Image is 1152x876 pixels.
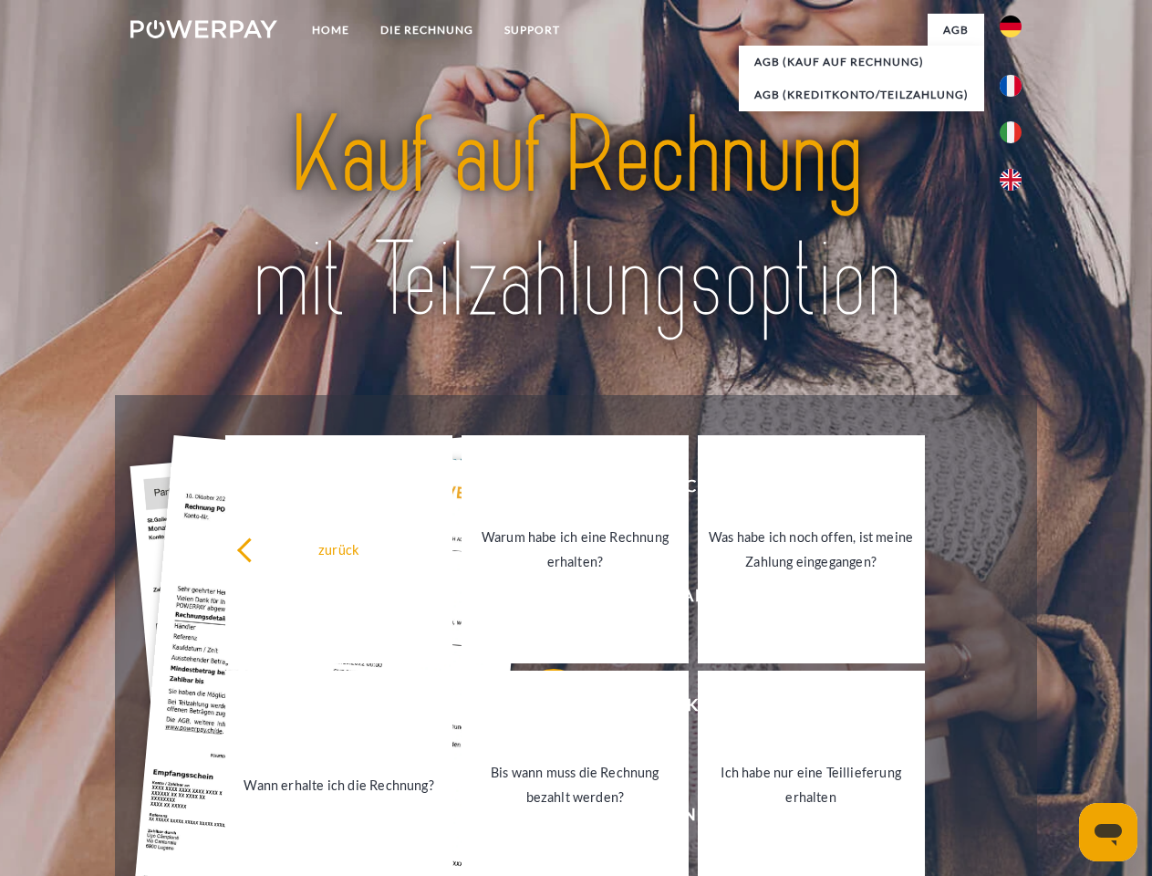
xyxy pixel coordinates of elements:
img: fr [1000,75,1022,97]
a: agb [928,14,984,47]
div: Warum habe ich eine Rechnung erhalten? [472,525,678,574]
img: title-powerpay_de.svg [174,88,978,349]
div: Was habe ich noch offen, ist meine Zahlung eingegangen? [709,525,914,574]
div: Ich habe nur eine Teillieferung erhalten [709,760,914,809]
img: it [1000,121,1022,143]
div: Bis wann muss die Rechnung bezahlt werden? [472,760,678,809]
a: Was habe ich noch offen, ist meine Zahlung eingegangen? [698,435,925,663]
div: zurück [236,537,441,561]
div: Wann erhalte ich die Rechnung? [236,772,441,797]
a: AGB (Kreditkonto/Teilzahlung) [739,78,984,111]
iframe: Schaltfläche zum Öffnen des Messaging-Fensters [1079,803,1137,861]
img: de [1000,16,1022,37]
img: logo-powerpay-white.svg [130,20,277,38]
a: AGB (Kauf auf Rechnung) [739,46,984,78]
img: en [1000,169,1022,191]
a: Home [296,14,365,47]
a: SUPPORT [489,14,576,47]
a: DIE RECHNUNG [365,14,489,47]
